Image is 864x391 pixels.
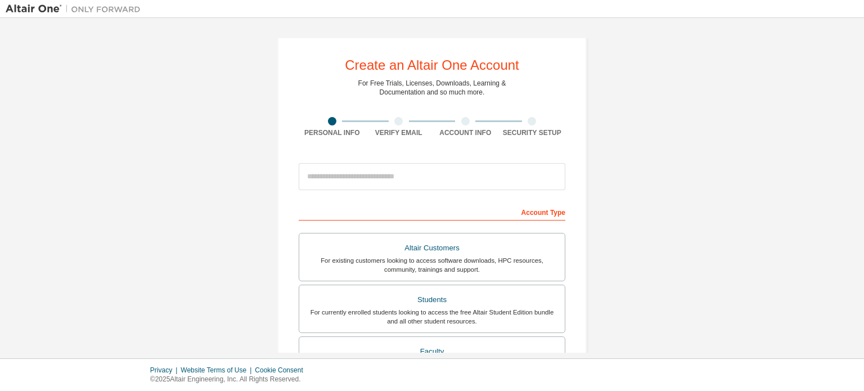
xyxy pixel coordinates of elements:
[6,3,146,15] img: Altair One
[432,128,499,137] div: Account Info
[306,344,558,359] div: Faculty
[306,256,558,274] div: For existing customers looking to access software downloads, HPC resources, community, trainings ...
[255,366,309,375] div: Cookie Consent
[181,366,255,375] div: Website Terms of Use
[299,128,366,137] div: Personal Info
[150,375,310,384] p: © 2025 Altair Engineering, Inc. All Rights Reserved.
[306,308,558,326] div: For currently enrolled students looking to access the free Altair Student Edition bundle and all ...
[358,79,506,97] div: For Free Trials, Licenses, Downloads, Learning & Documentation and so much more.
[306,240,558,256] div: Altair Customers
[499,128,566,137] div: Security Setup
[306,292,558,308] div: Students
[299,203,565,221] div: Account Type
[366,128,433,137] div: Verify Email
[150,366,181,375] div: Privacy
[345,59,519,72] div: Create an Altair One Account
